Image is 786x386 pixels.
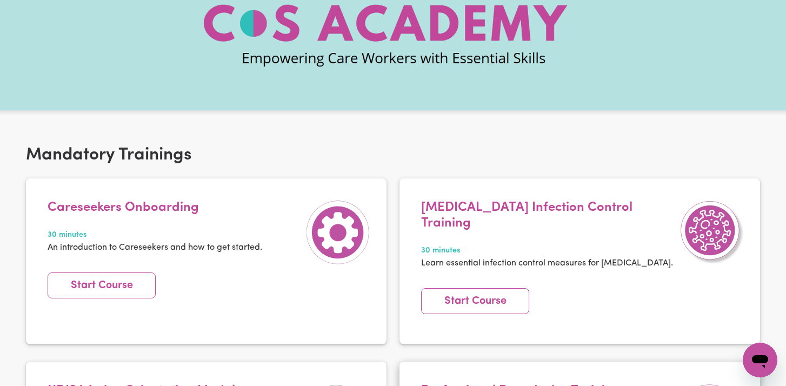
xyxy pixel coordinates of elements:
h2: Mandatory Trainings [26,145,760,165]
p: An introduction to Careseekers and how to get started. [48,241,262,254]
span: 30 minutes [48,229,262,241]
h4: [MEDICAL_DATA] Infection Control Training [421,200,674,231]
span: 30 minutes [421,245,674,257]
a: Start Course [48,272,156,298]
h4: Careseekers Onboarding [48,200,262,216]
a: Start Course [421,288,529,314]
iframe: Button to launch messaging window, conversation in progress [743,343,777,377]
p: Learn essential infection control measures for [MEDICAL_DATA]. [421,257,674,270]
